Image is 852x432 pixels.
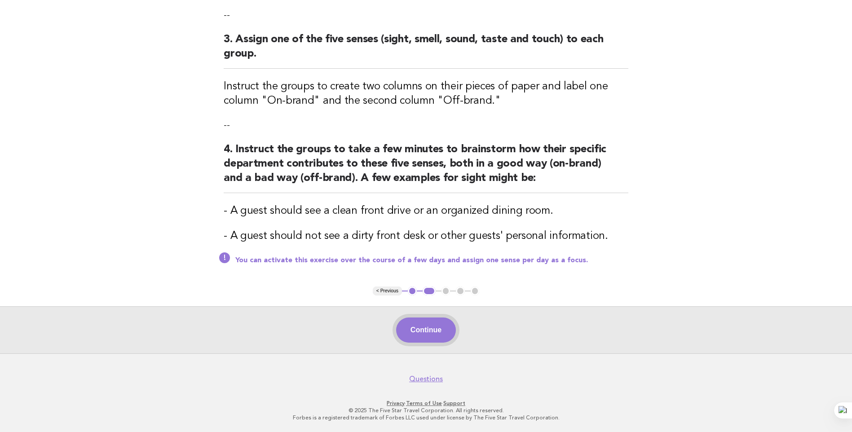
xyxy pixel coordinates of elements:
[409,375,443,384] a: Questions
[224,204,628,218] h3: - A guest should see a clean front drive or an organized dining room.
[387,400,405,406] a: Privacy
[396,317,456,343] button: Continue
[443,400,465,406] a: Support
[151,414,701,421] p: Forbes is a registered trademark of Forbes LLC used under license by The Five Star Travel Corpora...
[406,400,442,406] a: Terms of Use
[224,79,628,108] h3: Instruct the groups to create two columns on their pieces of paper and label one column "On-brand...
[224,32,628,69] h2: 3. Assign one of the five senses (sight, smell, sound, taste and touch) to each group.
[151,407,701,414] p: © 2025 The Five Star Travel Corporation. All rights reserved.
[224,9,628,22] p: --
[224,142,628,193] h2: 4. Instruct the groups to take a few minutes to brainstorm how their specific department contribu...
[224,229,628,243] h3: - A guest should not see a dirty front desk or other guests' personal information.
[151,400,701,407] p: · ·
[235,256,628,265] p: You can activate this exercise over the course of a few days and assign one sense per day as a fo...
[373,287,402,295] button: < Previous
[224,119,628,132] p: --
[423,287,436,295] button: 2
[408,287,417,295] button: 1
